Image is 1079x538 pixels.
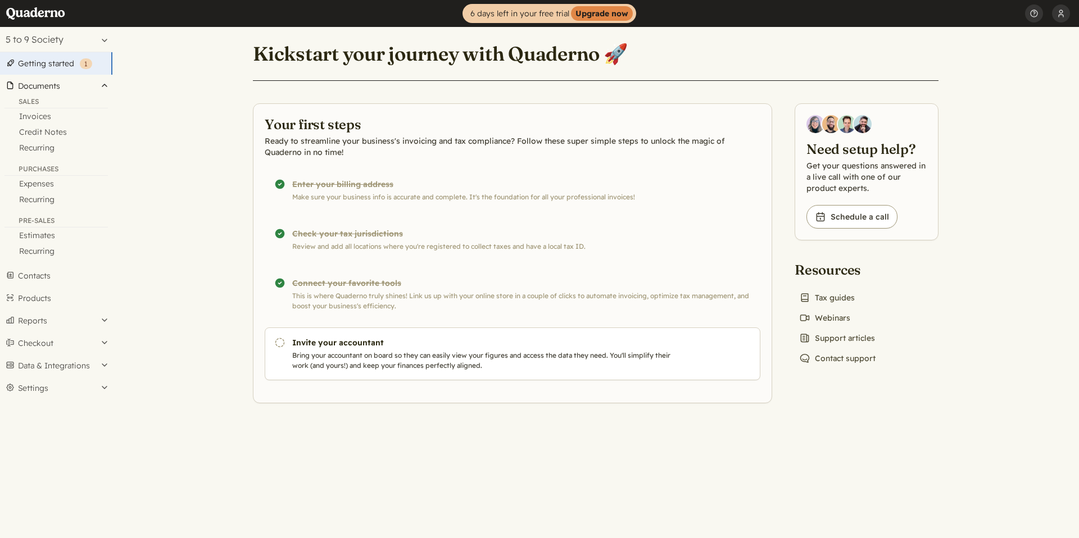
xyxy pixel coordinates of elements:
a: Support articles [795,330,879,346]
strong: Upgrade now [571,6,633,21]
div: Purchases [4,165,108,176]
img: Javier Rubio, DevRel at Quaderno [854,115,872,133]
div: Sales [4,97,108,108]
a: Contact support [795,350,880,366]
h2: Resources [795,261,880,279]
a: Invite your accountant Bring your accountant on board so they can easily view your figures and ac... [265,327,760,380]
p: Get your questions answered in a live call with one of our product experts. [806,160,927,194]
img: Ivo Oltmans, Business Developer at Quaderno [838,115,856,133]
h2: Need setup help? [806,140,927,158]
img: Jairo Fumero, Account Executive at Quaderno [822,115,840,133]
span: 1 [84,60,88,68]
a: Webinars [795,310,855,326]
p: Ready to streamline your business's invoicing and tax compliance? Follow these super simple steps... [265,135,760,158]
a: Schedule a call [806,205,897,229]
a: 6 days left in your free trialUpgrade now [463,4,636,23]
h3: Invite your accountant [292,337,675,348]
img: Diana Carrasco, Account Executive at Quaderno [806,115,824,133]
h1: Kickstart your journey with Quaderno 🚀 [253,42,628,66]
h2: Your first steps [265,115,760,133]
a: Tax guides [795,290,859,306]
div: Pre-Sales [4,216,108,227]
p: Bring your accountant on board so they can easily view your figures and access the data they need... [292,350,675,371]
